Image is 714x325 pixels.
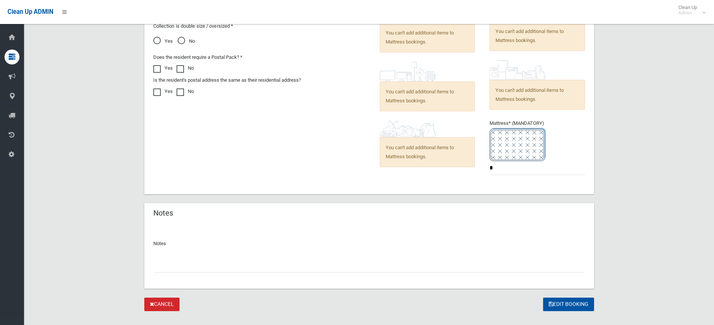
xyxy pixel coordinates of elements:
[678,10,697,16] small: Admin
[178,37,195,46] span: No
[380,81,475,111] span: You can't add additional items to Mattress bookings.
[489,60,546,80] img: 36c1b0289cb1767239cdd3de9e694f19.png
[144,206,182,220] header: Notes
[489,128,546,161] img: e7408bece873d2c1783593a074e5cb2f.png
[153,53,242,62] label: Does the resident require a Postal Pack? *
[675,4,705,16] span: Clean Up
[380,120,436,137] img: b13cc3517677393f34c0a387616ef184.png
[153,22,365,31] p: Collection is double size / oversized *
[177,87,194,96] label: No
[153,37,173,46] span: Yes
[153,76,301,85] label: Is the resident's postal address the same as their residential address?
[489,80,585,110] span: You can't add additional items to Mattress bookings.
[489,120,585,161] span: Mattress* (MANDATORY)
[177,64,194,73] label: No
[153,239,585,248] p: Notes
[153,64,173,73] label: Yes
[380,137,475,167] span: You can't add additional items to Mattress bookings.
[7,8,53,15] span: Clean Up ADMIN
[380,22,475,52] span: You can't add additional items to Mattress bookings.
[144,298,180,312] a: Cancel
[543,298,594,312] button: Edit Booking
[489,21,585,51] span: You can't add additional items to Mattress bookings.
[380,61,436,81] img: 394712a680b73dbc3d2a6a3a7ffe5a07.png
[153,87,173,96] label: Yes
